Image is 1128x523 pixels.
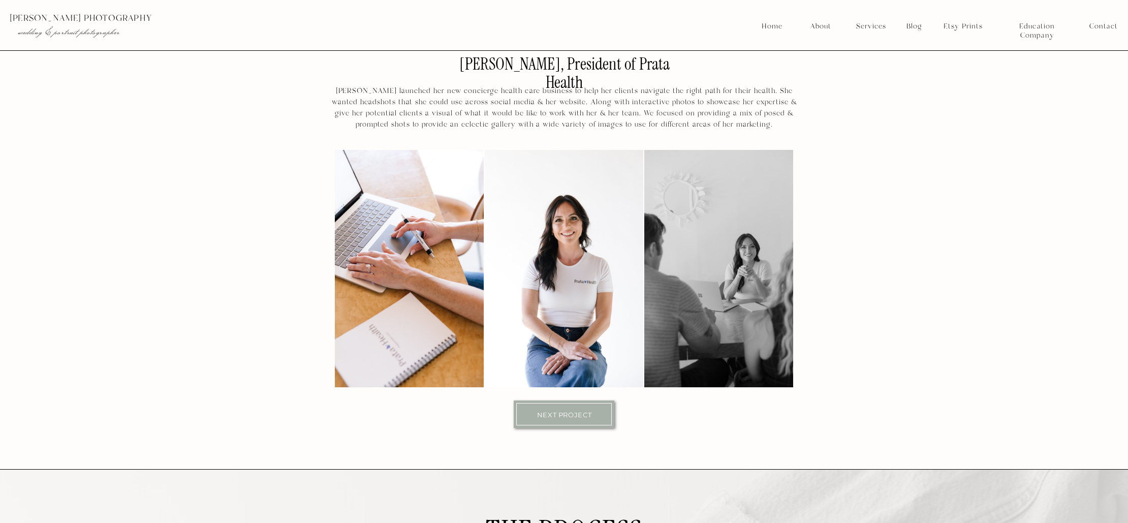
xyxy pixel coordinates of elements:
a: Etsy Prints [939,22,986,31]
p: [PERSON_NAME] launched her new concierge health care business to help her clients navigate the ri... [329,85,799,138]
a: Services [852,22,890,31]
a: Contact [1089,22,1117,31]
p: wedding & portrait photographer [18,27,384,37]
a: Home [761,22,783,31]
p: [PERSON_NAME] photography [10,14,405,23]
a: Education Company [1002,22,1072,31]
a: About [807,22,833,31]
a: Next Project [522,410,606,417]
a: Blog [903,22,925,31]
h1: [PERSON_NAME], President of Prata Health [444,55,684,73]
